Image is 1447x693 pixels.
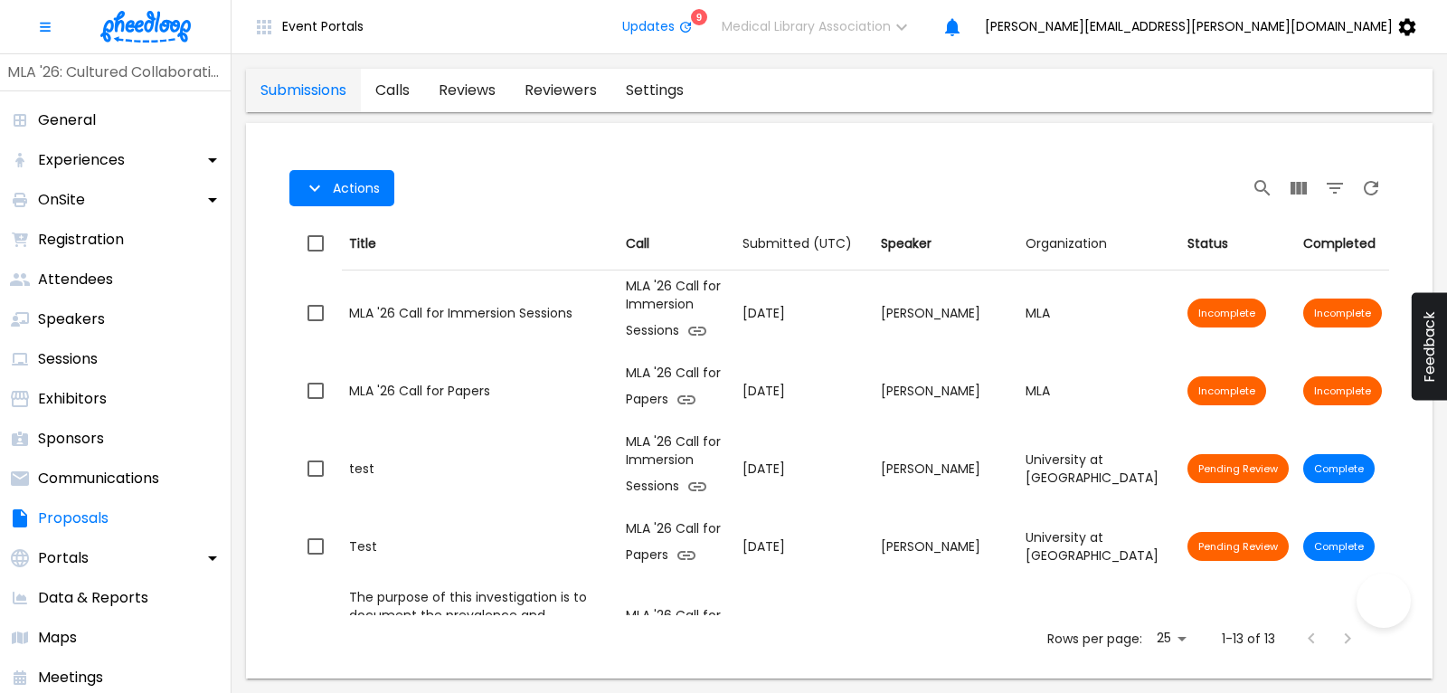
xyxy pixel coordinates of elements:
[608,9,707,45] button: Updates9
[246,69,698,112] div: proposals tabs
[38,587,148,609] p: Data & Reports
[1303,384,1382,398] span: Incomplete
[1187,532,1289,561] div: Proposal is pending review
[626,277,728,349] div: MLA '26 Call for Immersion Sessions
[246,69,361,112] a: proposals-tab-submissions
[38,109,96,131] p: General
[881,382,1011,400] div: [PERSON_NAME]
[38,269,113,290] p: Attendees
[1026,451,1173,487] div: University at [GEOGRAPHIC_DATA]
[38,428,104,450] p: Sponsors
[881,460,1011,478] div: [PERSON_NAME]
[1026,304,1173,322] div: MLA
[1303,376,1382,405] div: Submission is incomplete
[1187,384,1266,398] span: Incomplete
[361,69,424,112] a: proposals-tab-calls
[611,69,698,112] a: proposals-tab-settings
[742,233,852,255] div: Submitted (UTC)
[239,9,378,45] button: Event Portals
[1187,306,1266,320] span: Incomplete
[38,229,124,251] p: Registration
[735,227,859,261] button: Sort
[38,348,98,370] p: Sessions
[38,468,159,489] p: Communications
[1187,461,1289,476] span: Pending Review
[7,62,223,83] p: MLA '26: Cultured Collaborations
[742,382,866,401] p: [DATE]
[626,233,728,254] div: Call
[1018,227,1114,261] button: Sort
[38,189,85,211] p: OnSite
[1303,233,1382,254] div: Completed
[349,382,611,400] div: MLA '26 Call for Papers
[742,460,866,479] p: [DATE]
[1303,299,1382,328] div: Submission is incomplete
[349,233,611,254] div: Title
[38,667,103,688] p: Meetings
[881,537,1011,555] div: [PERSON_NAME]
[1281,170,1317,206] button: View Columns
[38,547,89,569] p: Portals
[424,69,510,112] a: proposals-tab-reviews
[38,627,77,649] p: Maps
[38,508,109,529] p: Proposals
[622,19,675,33] span: Updates
[333,181,380,195] span: Actions
[1187,454,1289,483] div: Proposal is pending review
[626,606,728,660] div: MLA '26 Call for Papers
[1421,311,1438,383] span: Feedback
[707,9,934,45] button: Medical Library Association
[691,9,707,25] div: 9
[38,309,105,330] p: Speakers
[1187,539,1289,554] span: Pending Review
[349,537,611,555] div: Test
[1303,461,1375,476] span: Complete
[289,159,1389,217] div: Table Toolbar
[1222,630,1275,648] p: 1-13 of 13
[1149,625,1193,651] div: 25
[626,432,728,505] div: MLA '26 Call for Immersion Sessions
[1026,382,1173,400] div: MLA
[1244,170,1281,206] button: Search
[881,233,1011,254] div: Speaker
[881,304,1011,322] div: [PERSON_NAME]
[1187,233,1289,254] div: Status
[1026,233,1107,255] div: Organization
[626,364,728,418] div: MLA '26 Call for Papers
[970,9,1440,45] button: [PERSON_NAME][EMAIL_ADDRESS][PERSON_NAME][DOMAIN_NAME]
[510,69,611,112] a: proposals-tab-reviewers
[38,388,107,410] p: Exhibitors
[38,149,125,171] p: Experiences
[742,537,866,556] p: [DATE]
[1303,539,1375,554] span: Complete
[1353,176,1389,197] span: Refresh Page
[742,304,866,323] p: [DATE]
[289,170,394,206] button: Actions
[1047,630,1142,648] p: Rows per page:
[282,19,364,33] span: Event Portals
[349,460,611,478] div: test
[1353,170,1389,206] button: Refresh Page
[722,19,891,33] span: Medical Library Association
[1303,532,1375,561] div: Submission is complete
[1026,528,1173,565] div: University at [GEOGRAPHIC_DATA]
[100,11,191,43] img: logo
[1187,299,1266,328] div: Proposal submission has not been completed
[349,304,611,322] div: MLA '26 Call for Immersion Sessions
[349,588,611,679] div: The purpose of this investigation is to document the prevalence and consequences of technology-fa...
[1357,574,1411,628] iframe: Toggle Customer Support
[1303,306,1382,320] span: Incomplete
[1187,376,1266,405] div: Proposal submission has not been completed
[1303,454,1375,483] div: Submission is complete
[985,19,1393,33] span: [PERSON_NAME][EMAIL_ADDRESS][PERSON_NAME][DOMAIN_NAME]
[1317,170,1353,206] button: Filter Table
[626,519,728,574] div: MLA '26 Call for Papers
